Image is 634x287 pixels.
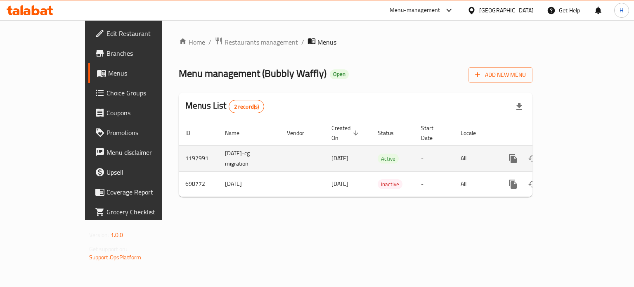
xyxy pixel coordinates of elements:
span: H [620,6,623,15]
span: Name [225,128,250,138]
div: Export file [509,97,529,116]
a: Choice Groups [88,83,191,103]
span: ID [185,128,201,138]
button: Change Status [523,174,543,194]
span: Grocery Checklist [106,207,185,217]
span: Coupons [106,108,185,118]
li: / [208,37,211,47]
span: 2 record(s) [229,103,264,111]
span: Vendor [287,128,315,138]
a: Coverage Report [88,182,191,202]
span: Restaurants management [225,37,298,47]
span: Version: [89,230,109,240]
span: Created On [331,123,361,143]
td: All [454,145,497,171]
span: Locale [461,128,487,138]
span: Upsell [106,167,185,177]
span: [DATE] [331,178,348,189]
button: Change Status [523,149,543,168]
td: - [414,145,454,171]
span: Active [378,154,399,164]
td: - [414,171,454,197]
table: enhanced table [179,121,589,197]
a: Branches [88,43,191,63]
span: Inactive [378,180,402,189]
li: / [301,37,304,47]
td: 1197991 [179,145,218,171]
a: Restaurants management [215,37,298,47]
a: Grocery Checklist [88,202,191,222]
span: Add New Menu [475,70,526,80]
button: Add New Menu [468,67,532,83]
span: [DATE] [331,153,348,164]
td: 698772 [179,171,218,197]
a: Upsell [88,162,191,182]
div: Open [330,69,349,79]
span: Edit Restaurant [106,28,185,38]
span: Branches [106,48,185,58]
a: Edit Restaurant [88,24,191,43]
span: Promotions [106,128,185,138]
div: [GEOGRAPHIC_DATA] [479,6,534,15]
a: Home [179,37,205,47]
th: Actions [497,121,589,146]
div: Inactive [378,179,402,189]
div: Total records count [229,100,265,113]
a: Coupons [88,103,191,123]
span: Status [378,128,405,138]
button: more [503,149,523,168]
span: 1.0.0 [111,230,123,240]
div: Menu-management [390,5,440,15]
nav: breadcrumb [179,37,532,47]
a: Support.OpsPlatform [89,252,142,263]
span: Menus [108,68,185,78]
td: All [454,171,497,197]
span: Coverage Report [106,187,185,197]
h2: Menus List [185,100,264,113]
a: Menus [88,63,191,83]
a: Promotions [88,123,191,142]
a: Menu disclaimer [88,142,191,162]
span: Menus [317,37,336,47]
span: Open [330,71,349,78]
span: Get support on: [89,244,127,254]
span: Menu disclaimer [106,147,185,157]
td: [DATE]-cg migration [218,145,280,171]
span: Start Date [421,123,444,143]
button: more [503,174,523,194]
td: [DATE] [218,171,280,197]
span: Menu management ( Bubbly Waffly ) [179,64,326,83]
span: Choice Groups [106,88,185,98]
